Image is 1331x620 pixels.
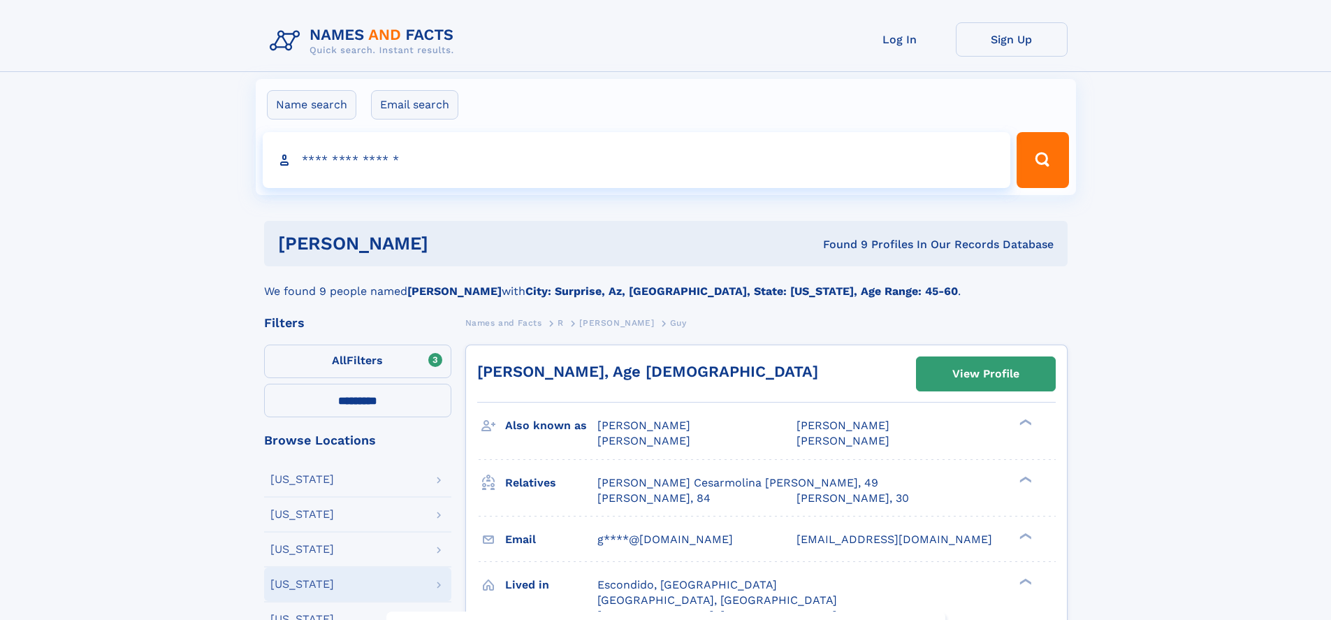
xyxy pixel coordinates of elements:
[263,132,1011,188] input: search input
[797,533,992,546] span: [EMAIL_ADDRESS][DOMAIN_NAME]
[597,593,837,607] span: [GEOGRAPHIC_DATA], [GEOGRAPHIC_DATA]
[270,474,334,485] div: [US_STATE]
[407,284,502,298] b: [PERSON_NAME]
[597,419,690,432] span: [PERSON_NAME]
[332,354,347,367] span: All
[505,528,597,551] h3: Email
[1016,418,1033,427] div: ❯
[797,491,909,506] a: [PERSON_NAME], 30
[917,357,1055,391] a: View Profile
[525,284,958,298] b: City: Surprise, Az, [GEOGRAPHIC_DATA], State: [US_STATE], Age Range: 45-60
[579,314,654,331] a: [PERSON_NAME]
[264,434,451,447] div: Browse Locations
[264,317,451,329] div: Filters
[1016,577,1033,586] div: ❯
[1016,475,1033,484] div: ❯
[956,22,1068,57] a: Sign Up
[625,237,1054,252] div: Found 9 Profiles In Our Records Database
[505,414,597,438] h3: Also known as
[264,345,451,378] label: Filters
[597,578,777,591] span: Escondido, [GEOGRAPHIC_DATA]
[670,318,687,328] span: Guy
[558,314,564,331] a: R
[267,90,356,120] label: Name search
[264,266,1068,300] div: We found 9 people named with .
[505,573,597,597] h3: Lived in
[844,22,956,57] a: Log In
[579,318,654,328] span: [PERSON_NAME]
[278,235,626,252] h1: [PERSON_NAME]
[558,318,564,328] span: R
[597,434,690,447] span: [PERSON_NAME]
[1016,531,1033,540] div: ❯
[505,471,597,495] h3: Relatives
[270,579,334,590] div: [US_STATE]
[797,419,889,432] span: [PERSON_NAME]
[1017,132,1068,188] button: Search Button
[264,22,465,60] img: Logo Names and Facts
[952,358,1019,390] div: View Profile
[270,509,334,520] div: [US_STATE]
[797,434,889,447] span: [PERSON_NAME]
[597,491,711,506] a: [PERSON_NAME], 84
[371,90,458,120] label: Email search
[270,544,334,555] div: [US_STATE]
[597,475,878,491] a: [PERSON_NAME] Cesarmolina [PERSON_NAME], 49
[477,363,818,380] a: [PERSON_NAME], Age [DEMOGRAPHIC_DATA]
[465,314,542,331] a: Names and Facts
